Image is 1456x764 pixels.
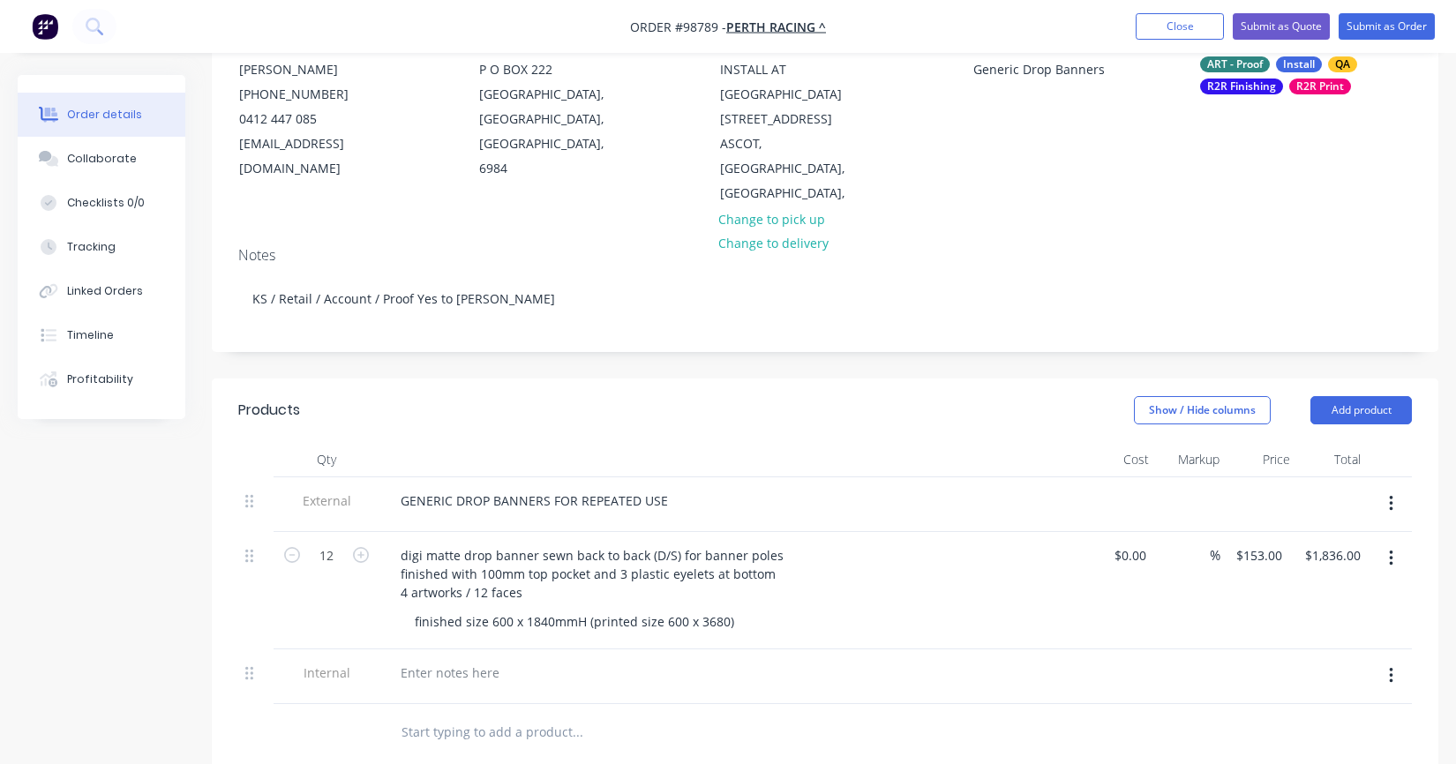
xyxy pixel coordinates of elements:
[1289,79,1351,94] div: R2R Print
[709,231,838,255] button: Change to delivery
[1200,56,1270,72] div: ART - Proof
[224,56,401,182] div: [PERSON_NAME][PHONE_NUMBER]0412 447 085[EMAIL_ADDRESS][DOMAIN_NAME]
[387,543,798,605] div: digi matte drop banner sewn back to back (D/S) for banner poles finished with 100mm top pocket an...
[1156,442,1227,477] div: Markup
[67,371,133,387] div: Profitability
[239,57,386,82] div: [PERSON_NAME]
[720,131,867,206] div: ASCOT, [GEOGRAPHIC_DATA], [GEOGRAPHIC_DATA],
[959,56,1119,82] div: Generic Drop Banners
[464,56,641,182] div: P O BOX 222[GEOGRAPHIC_DATA], [GEOGRAPHIC_DATA], [GEOGRAPHIC_DATA], 6984
[238,272,1412,326] div: KS / Retail / Account / Proof Yes to [PERSON_NAME]
[67,283,143,299] div: Linked Orders
[18,225,185,269] button: Tracking
[1276,56,1322,72] div: Install
[18,137,185,181] button: Collaborate
[1200,79,1283,94] div: R2R Finishing
[239,131,386,181] div: [EMAIL_ADDRESS][DOMAIN_NAME]
[401,715,754,750] input: Start typing to add a product...
[18,313,185,357] button: Timeline
[709,206,835,230] button: Change to pick up
[18,357,185,401] button: Profitability
[238,247,1412,264] div: Notes
[1339,13,1435,40] button: Submit as Order
[281,663,372,682] span: Internal
[281,491,372,510] span: External
[18,181,185,225] button: Checklists 0/0
[274,442,379,477] div: Qty
[1297,442,1368,477] div: Total
[238,400,300,421] div: Products
[479,82,626,181] div: [GEOGRAPHIC_DATA], [GEOGRAPHIC_DATA], [GEOGRAPHIC_DATA], 6984
[1310,396,1412,424] button: Add product
[1233,13,1330,40] button: Submit as Quote
[67,195,145,211] div: Checklists 0/0
[1210,545,1220,566] span: %
[720,57,867,131] div: INSTALL AT [GEOGRAPHIC_DATA][STREET_ADDRESS]
[67,327,114,343] div: Timeline
[239,107,386,131] div: 0412 447 085
[67,239,116,255] div: Tracking
[1136,13,1224,40] button: Close
[239,82,386,107] div: [PHONE_NUMBER]
[705,56,882,206] div: INSTALL AT [GEOGRAPHIC_DATA][STREET_ADDRESS]ASCOT, [GEOGRAPHIC_DATA], [GEOGRAPHIC_DATA],
[32,13,58,40] img: Factory
[18,93,185,137] button: Order details
[1328,56,1357,72] div: QA
[401,609,748,634] div: finished size 600 x 1840mmH (printed size 600 x 3680)
[387,488,682,513] div: GENERIC DROP BANNERS FOR REPEATED USE
[726,19,826,35] a: Perth Racing ^
[67,151,137,167] div: Collaborate
[18,269,185,313] button: Linked Orders
[1227,442,1297,477] div: Price
[1134,396,1271,424] button: Show / Hide columns
[630,19,726,35] span: Order #98789 -
[67,107,142,123] div: Order details
[1085,442,1156,477] div: Cost
[479,57,626,82] div: P O BOX 222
